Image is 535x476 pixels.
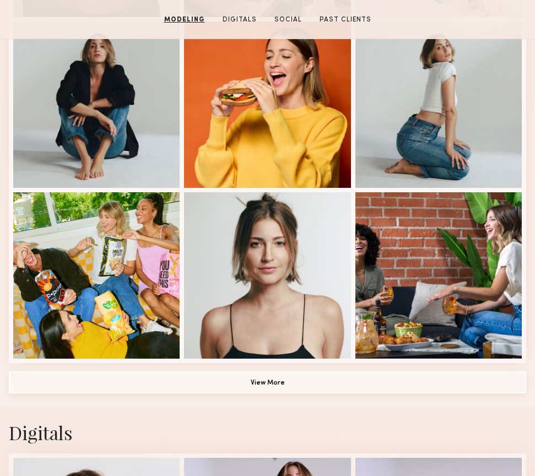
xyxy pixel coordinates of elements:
[218,15,261,25] a: Digitals
[315,15,376,25] a: Past Clients
[9,371,526,393] button: View More
[270,15,306,25] a: Social
[9,420,526,445] div: Digitals
[160,15,209,25] a: Modeling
